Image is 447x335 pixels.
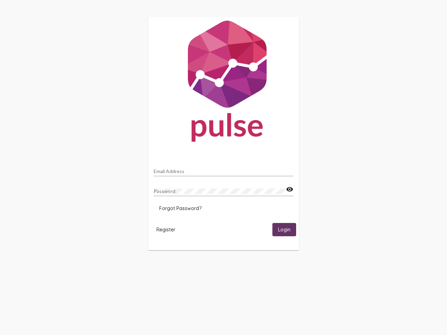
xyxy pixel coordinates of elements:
[278,227,291,233] span: Login
[286,185,293,194] mat-icon: visibility
[159,205,201,211] span: Forgot Password?
[148,17,299,149] img: Pulse For Good Logo
[151,223,181,236] button: Register
[156,226,175,233] span: Register
[154,202,207,215] button: Forgot Password?
[272,223,296,236] button: Login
